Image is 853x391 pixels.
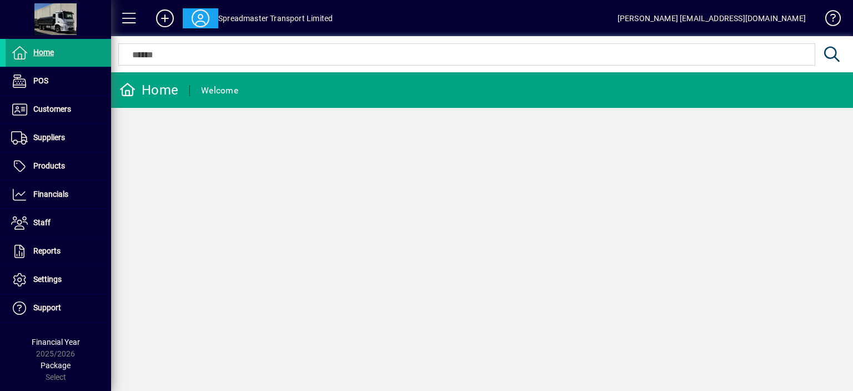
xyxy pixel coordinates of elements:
[33,190,68,199] span: Financials
[33,161,65,170] span: Products
[6,266,111,294] a: Settings
[119,81,178,99] div: Home
[33,133,65,142] span: Suppliers
[33,303,61,312] span: Support
[6,124,111,152] a: Suppliers
[33,246,61,255] span: Reports
[6,181,111,209] a: Financials
[6,209,111,237] a: Staff
[32,338,80,347] span: Financial Year
[33,105,71,113] span: Customers
[147,8,183,28] button: Add
[33,218,51,227] span: Staff
[33,275,62,284] span: Settings
[218,9,333,27] div: Spreadmaster Transport Limited
[6,67,111,95] a: POS
[33,76,48,85] span: POS
[6,152,111,180] a: Products
[6,237,111,265] a: Reports
[618,9,806,27] div: [PERSON_NAME] [EMAIL_ADDRESS][DOMAIN_NAME]
[6,96,111,123] a: Customers
[41,361,71,370] span: Package
[817,2,839,38] a: Knowledge Base
[6,294,111,322] a: Support
[183,8,218,28] button: Profile
[33,48,54,57] span: Home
